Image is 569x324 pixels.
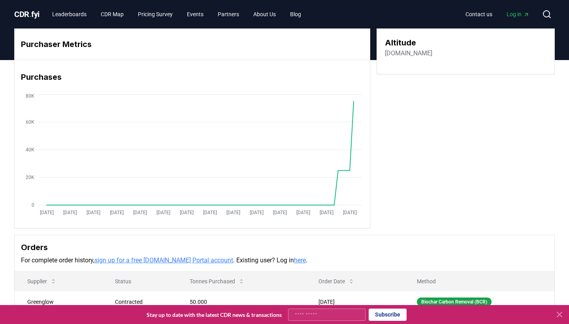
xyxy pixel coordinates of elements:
h3: Orders [21,241,548,253]
a: Leaderboards [46,7,93,21]
h3: Purchaser Metrics [21,38,364,50]
p: For complete order history, . Existing user? Log in . [21,256,548,265]
h3: Purchases [21,71,364,83]
a: sign up for a free [DOMAIN_NAME] Portal account [94,256,233,264]
tspan: 80K [26,93,34,99]
tspan: [DATE] [63,210,77,215]
tspan: 0 [32,202,34,208]
nav: Main [46,7,307,21]
a: Contact us [459,7,499,21]
tspan: 60K [26,119,34,125]
a: Pricing Survey [132,7,179,21]
tspan: [DATE] [296,210,310,215]
tspan: [DATE] [110,210,124,215]
tspan: [DATE] [343,210,357,215]
button: Supplier [21,273,63,289]
span: CDR fyi [14,9,40,19]
td: [DATE] [306,291,404,313]
p: Method [411,277,548,285]
div: Contracted [115,298,171,306]
tspan: 40K [26,147,34,153]
button: Order Date [312,273,361,289]
td: 50.000 [177,291,306,313]
h3: Altitude [385,37,432,49]
a: Events [181,7,210,21]
nav: Main [459,7,536,21]
tspan: [DATE] [87,210,100,215]
a: [DOMAIN_NAME] [385,49,432,58]
tspan: [DATE] [203,210,217,215]
tspan: [DATE] [40,210,54,215]
tspan: [DATE] [156,210,170,215]
span: . [29,9,32,19]
tspan: [DATE] [273,210,287,215]
tspan: [DATE] [250,210,264,215]
tspan: [DATE] [320,210,333,215]
a: Partners [211,7,245,21]
tspan: [DATE] [226,210,240,215]
a: here [294,256,306,264]
a: Blog [284,7,307,21]
p: Status [109,277,171,285]
tspan: 20K [26,175,34,180]
div: Biochar Carbon Removal (BCR) [417,298,492,306]
button: Tonnes Purchased [183,273,251,289]
a: CDR Map [94,7,130,21]
a: CDR.fyi [14,9,40,20]
a: About Us [247,7,282,21]
a: Log in [500,7,536,21]
span: Log in [507,10,529,18]
tspan: [DATE] [180,210,194,215]
tspan: [DATE] [133,210,147,215]
td: Greenglow [15,291,102,313]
